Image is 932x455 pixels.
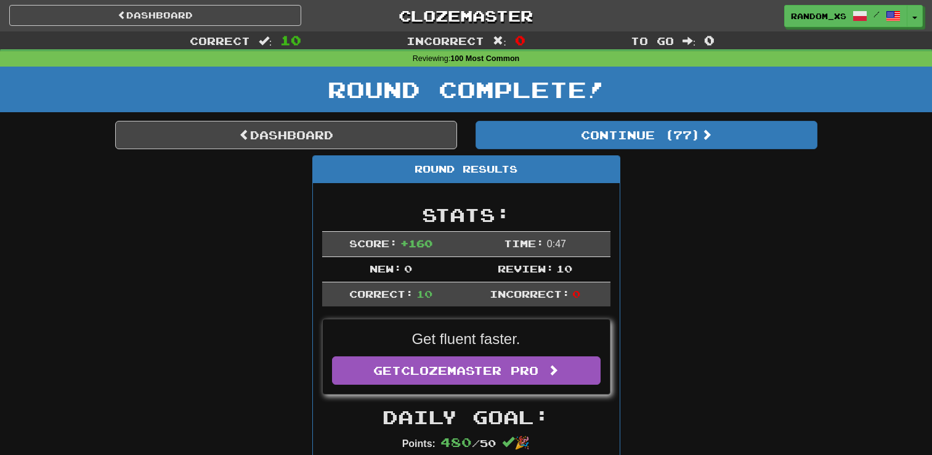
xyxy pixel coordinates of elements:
span: 0 [404,263,412,274]
h2: Daily Goal: [322,407,610,427]
span: 480 [440,435,472,449]
span: / [873,10,880,18]
span: Time: [504,237,544,249]
span: Random_xs [791,10,846,22]
span: New: [370,263,402,274]
span: Correct: [349,288,413,300]
strong: 100 Most Common [450,54,519,63]
span: 10 [556,263,572,274]
strong: Points: [402,438,436,449]
span: Incorrect: [490,288,570,300]
span: : [683,36,696,46]
h1: Round Complete! [4,77,928,102]
a: Random_xs / [784,5,907,27]
span: : [259,36,272,46]
span: 0 [572,288,580,300]
p: Get fluent faster. [332,329,601,350]
span: Correct [190,35,250,47]
span: 10 [280,33,301,47]
span: 0 : 47 [547,239,566,249]
a: Dashboard [9,5,301,26]
span: 0 [704,33,715,47]
a: Dashboard [115,121,457,149]
span: Review: [498,263,554,274]
a: GetClozemaster Pro [332,356,601,385]
span: : [493,36,506,46]
span: 10 [416,288,432,300]
span: 🎉 [502,436,530,449]
a: Clozemaster [320,5,612,27]
button: Continue (77) [476,121,817,149]
span: To go [631,35,674,47]
span: Incorrect [407,35,484,47]
span: 0 [515,33,525,47]
span: Score: [349,237,397,249]
span: / 50 [440,437,496,449]
h2: Stats: [322,205,610,225]
span: + 160 [400,237,432,249]
div: Round Results [313,156,620,183]
span: Clozemaster Pro [401,364,538,377]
